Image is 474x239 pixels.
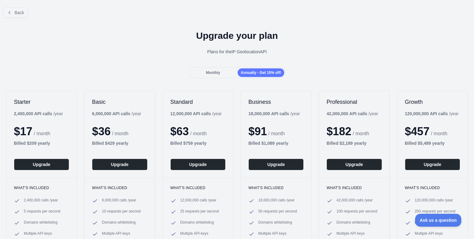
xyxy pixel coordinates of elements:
b: 12,000,000 API calls [170,111,211,116]
b: 18,000,000 API calls [248,111,289,116]
span: $ 91 [248,125,267,138]
span: $ 63 [170,125,189,138]
iframe: Toggle Customer Support [415,214,462,227]
div: / year [326,111,378,117]
span: $ 182 [326,125,351,138]
h2: Growth [405,98,460,106]
h2: Business [248,98,304,106]
b: 120,000,000 API calls [405,111,448,116]
div: / year [405,111,459,117]
b: 42,000,000 API calls [326,111,367,116]
div: / year [170,111,222,117]
h2: Standard [170,98,226,106]
span: $ 457 [405,125,430,138]
h2: Professional [326,98,382,106]
div: / year [248,111,300,117]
